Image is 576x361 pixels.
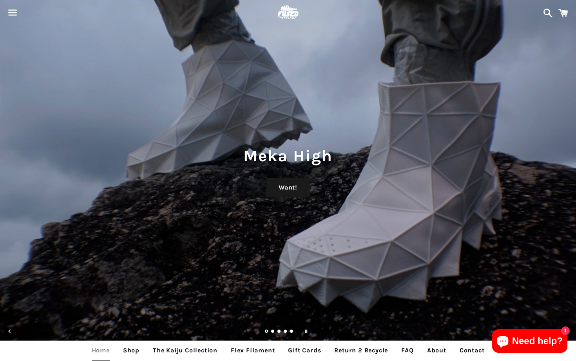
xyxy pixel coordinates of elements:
[117,341,145,360] a: Shop
[454,341,491,360] a: Contact
[328,341,394,360] a: Return 2 Recycle
[225,341,281,360] a: Flex Filament
[86,341,116,360] a: Home
[8,144,568,167] h1: Meka High
[271,330,275,334] a: Load slide 2
[282,341,327,360] a: Gift Cards
[558,323,575,340] button: Next slide
[421,341,452,360] a: About
[395,341,419,360] a: FAQ
[490,329,570,355] inbox-online-store-chat: Shopify online store chat
[266,178,310,197] a: Want!
[265,330,269,334] a: Slide 1, current
[277,330,281,334] a: Load slide 3
[290,330,294,334] a: Load slide 5
[297,323,315,340] button: Pause slideshow
[284,330,288,334] a: Load slide 4
[1,323,18,340] button: Previous slide
[147,341,223,360] a: The Kaiju Collection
